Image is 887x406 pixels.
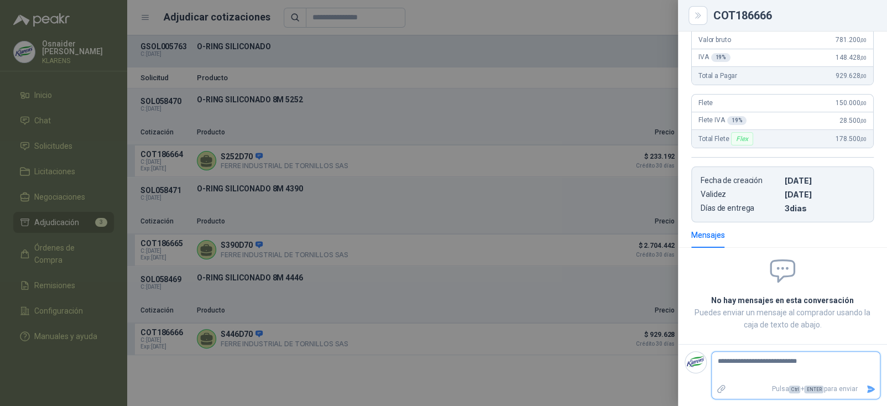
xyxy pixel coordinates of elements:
span: ,00 [860,136,867,142]
span: Valor bruto [698,36,731,44]
p: Fecha de creación [701,176,780,185]
label: Adjuntar archivos [712,379,731,399]
p: [DATE] [785,190,864,199]
span: Total a Pagar [698,72,737,80]
div: 19 % [727,116,747,125]
span: ENTER [804,386,823,393]
span: Total Flete [698,132,755,145]
div: Mensajes [691,229,725,241]
div: COT186666 [713,10,874,21]
p: Días de entrega [701,204,780,213]
div: Flex [731,132,753,145]
span: 28.500 [839,117,867,124]
span: 150.000 [836,99,867,107]
span: ,00 [860,55,867,61]
p: 3 dias [785,204,864,213]
button: Enviar [862,379,880,399]
span: 178.500 [836,135,867,143]
span: ,00 [860,118,867,124]
div: 19 % [711,53,731,62]
span: 148.428 [836,54,867,61]
p: Pulsa + para enviar [731,379,862,399]
span: 781.200 [836,36,867,44]
p: Puedes enviar un mensaje al comprador usando la caja de texto de abajo. [691,306,874,331]
p: Validez [701,190,780,199]
span: Flete IVA [698,116,747,125]
span: ,00 [860,73,867,79]
h2: No hay mensajes en esta conversación [691,294,874,306]
span: Ctrl [789,386,800,393]
button: Close [691,9,705,22]
span: ,00 [860,100,867,106]
span: ,00 [860,37,867,43]
span: IVA [698,53,731,62]
span: 929.628 [836,72,867,80]
p: [DATE] [785,176,864,185]
span: Flete [698,99,713,107]
img: Company Logo [685,352,706,373]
